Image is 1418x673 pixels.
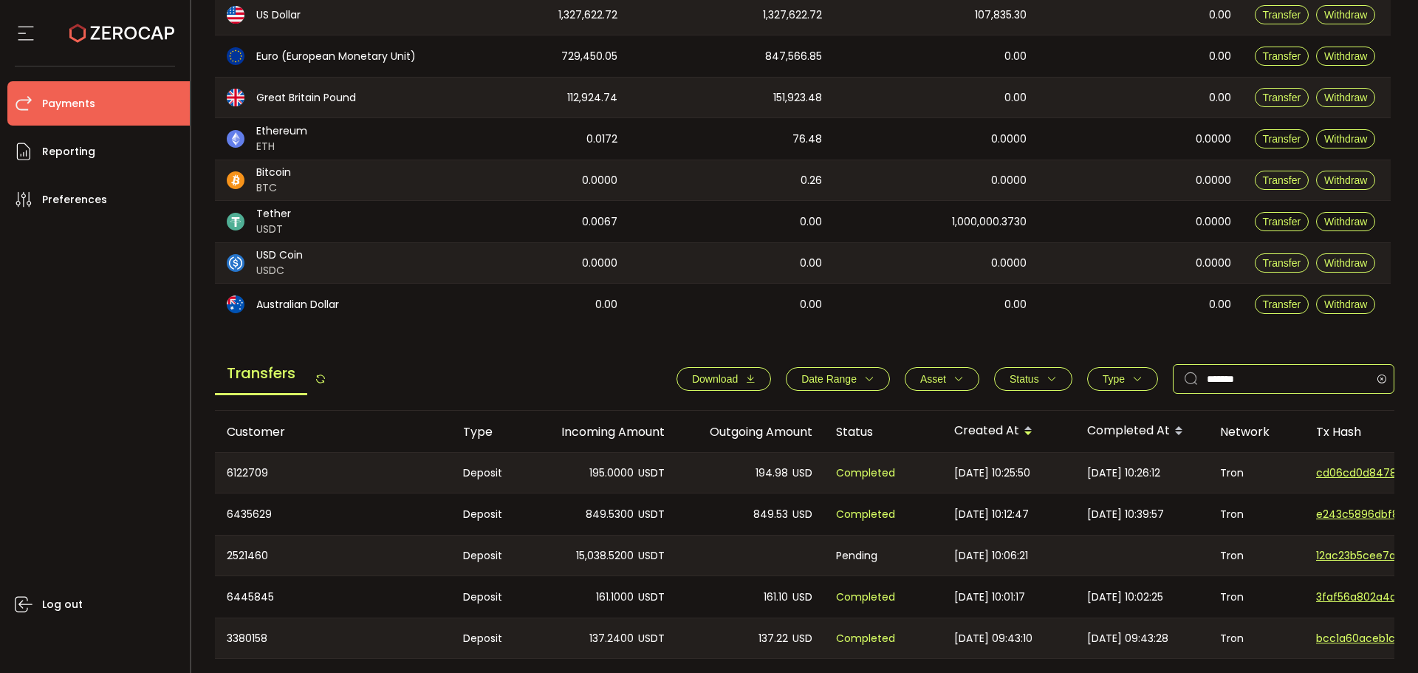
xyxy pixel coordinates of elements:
span: [DATE] 10:26:12 [1087,465,1160,482]
span: 161.10 [764,589,788,606]
button: Asset [905,367,979,391]
button: Transfer [1255,171,1309,190]
div: Deposit [451,536,529,575]
img: usd_portfolio.svg [227,6,244,24]
span: Transfer [1263,92,1301,103]
img: usdc_portfolio.svg [227,254,244,272]
button: Transfer [1255,47,1309,66]
span: USD [792,630,812,647]
span: 0.00 [1209,7,1231,24]
span: 849.5300 [586,506,634,523]
span: [DATE] 10:06:21 [954,547,1028,564]
button: Withdraw [1316,171,1375,190]
span: [DATE] 10:25:50 [954,465,1030,482]
button: Transfer [1255,212,1309,231]
button: Download [677,367,771,391]
span: Australian Dollar [256,297,339,312]
span: Transfer [1263,298,1301,310]
div: Deposit [451,493,529,535]
span: 1,327,622.72 [558,7,617,24]
span: USDT [638,630,665,647]
span: USDT [638,547,665,564]
span: US Dollar [256,7,301,23]
span: Completed [836,506,895,523]
span: Date Range [801,373,857,385]
span: Transfers [215,353,307,395]
span: 0.00 [800,296,822,313]
span: 0.0067 [582,213,617,230]
div: 6435629 [215,493,451,535]
span: 137.22 [758,630,788,647]
div: 3380158 [215,618,451,658]
span: Transfer [1263,9,1301,21]
span: BTC [256,180,291,196]
iframe: Chat Widget [1246,513,1418,673]
span: Ethereum [256,123,307,139]
span: [DATE] 10:39:57 [1087,506,1164,523]
span: 729,450.05 [561,48,617,65]
img: aud_portfolio.svg [227,295,244,313]
button: Withdraw [1316,129,1375,148]
span: Completed [836,589,895,606]
div: Outgoing Amount [677,423,824,440]
span: [DATE] 10:12:47 [954,506,1029,523]
span: Great Britain Pound [256,90,356,106]
button: Status [994,367,1072,391]
span: USD [792,465,812,482]
span: 15,038.5200 [576,547,634,564]
span: USDT [256,222,291,237]
span: 0.0000 [991,255,1027,272]
button: Transfer [1255,295,1309,314]
span: 0.00 [1004,48,1027,65]
span: Asset [920,373,946,385]
span: Log out [42,594,83,615]
span: 0.0000 [991,172,1027,189]
div: Network [1208,423,1304,440]
span: Bitcoin [256,165,291,180]
span: Transfer [1263,257,1301,269]
button: Transfer [1255,253,1309,273]
span: 0.00 [1004,296,1027,313]
img: eur_portfolio.svg [227,47,244,65]
span: Withdraw [1324,50,1367,62]
span: Euro (European Monetary Unit) [256,49,416,64]
span: 0.00 [1209,89,1231,106]
span: 195.0000 [589,465,634,482]
div: 6122709 [215,453,451,493]
span: [DATE] 09:43:10 [954,630,1032,647]
div: Completed At [1075,419,1208,444]
span: 849.53 [753,506,788,523]
span: 0.0000 [1196,213,1231,230]
span: USD [792,506,812,523]
span: Tether [256,206,291,222]
span: Transfer [1263,216,1301,228]
span: 194.98 [756,465,788,482]
span: 161.1000 [596,589,634,606]
button: Type [1087,367,1158,391]
button: Withdraw [1316,88,1375,107]
span: Transfer [1263,50,1301,62]
span: 0.0000 [1196,255,1231,272]
span: 0.00 [800,255,822,272]
button: Withdraw [1316,253,1375,273]
span: ETH [256,139,307,154]
span: 137.2400 [589,630,634,647]
span: 0.0000 [582,172,617,189]
span: 0.00 [1004,89,1027,106]
span: Completed [836,465,895,482]
div: Status [824,423,942,440]
span: 1,327,622.72 [763,7,822,24]
div: Customer [215,423,451,440]
span: USDT [638,589,665,606]
span: 0.0172 [586,131,617,148]
span: 151,923.48 [773,89,822,106]
span: Type [1103,373,1125,385]
span: 112,924.74 [567,89,617,106]
div: Deposit [451,576,529,618]
img: btc_portfolio.svg [227,171,244,189]
div: Tron [1208,618,1304,658]
span: 107,835.30 [975,7,1027,24]
span: Withdraw [1324,92,1367,103]
span: Transfer [1263,174,1301,186]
